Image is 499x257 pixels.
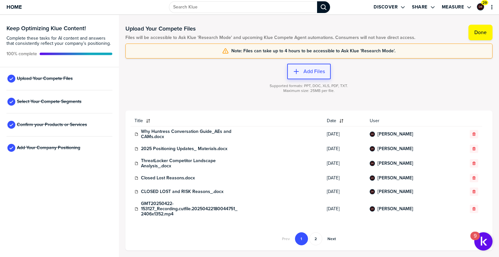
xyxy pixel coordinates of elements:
[141,158,238,169] a: ThreatLocker Competitor Landscape Analysis_.docx
[370,161,375,166] div: Dustin Ray
[270,84,348,88] span: Supported formats: PPT, DOC, XLS, PDF, TXT.
[370,175,375,181] div: Dustin Ray
[377,189,413,194] a: [PERSON_NAME]
[370,147,374,151] img: dca9c6f390784fc323463dd778aad4f8-sml.png
[141,189,224,194] a: CLOSED LOST and RISK Reasons_.docx
[17,145,80,150] span: Add Your Company Positioning
[6,51,37,57] span: Active
[468,25,493,40] button: Done
[370,146,375,151] div: Dustin Ray
[476,3,485,11] a: Edit Profile
[309,232,322,245] button: Go to page 2
[412,4,428,10] label: Share
[370,189,375,194] div: Dustin Ray
[478,4,483,10] img: dca9c6f390784fc323463dd778aad4f8-sml.png
[278,232,294,245] button: Go to previous page
[317,1,330,13] div: Search Klue
[370,176,374,180] img: dca9c6f390784fc323463dd778aad4f8-sml.png
[377,146,413,151] a: [PERSON_NAME]
[327,146,362,151] span: [DATE]
[474,29,487,36] label: Done
[277,232,340,245] nav: Pagination Navigation
[327,161,362,166] span: [DATE]
[370,207,374,211] img: dca9c6f390784fc323463dd778aad4f8-sml.png
[141,201,238,217] a: GMT20250422-153127_Recording.cutfile.20250422180044751_2406x1352.mp4
[370,161,374,165] img: dca9c6f390784fc323463dd778aad4f8-sml.png
[477,3,484,10] div: Dustin Ray
[370,118,450,123] span: User
[474,232,493,251] button: Open Resource Center, 9 new notifications
[6,25,112,31] h3: Keep Optimizing Klue Content!
[370,190,374,194] img: dca9c6f390784fc323463dd778aad4f8-sml.png
[327,132,362,137] span: [DATE]
[231,48,395,54] span: Note: Files can take up to 4 hours to be accessible to Ask Klue 'Research Mode'.
[125,35,415,40] span: Files will be accessible to Ask Klue 'Research Mode' and upcoming Klue Compete Agent automations....
[125,25,415,32] h1: Upload Your Compete Files
[323,116,366,126] button: Date
[327,175,362,181] span: [DATE]
[377,175,413,181] a: [PERSON_NAME]
[377,132,413,137] a: [PERSON_NAME]
[17,99,82,104] span: Select Your Compete Segments
[370,206,375,212] div: Dustin Ray
[374,4,398,10] label: Discover
[377,206,413,212] a: [PERSON_NAME]
[17,122,87,127] span: Confirm your Products or Services
[17,76,73,81] span: Upload Your Compete Files
[370,132,375,137] div: Dustin Ray
[327,189,362,194] span: [DATE]
[141,146,227,151] a: 2025 Positioning Updates_ Materials.docx
[287,64,331,79] button: Add Files
[377,161,413,166] a: [PERSON_NAME]
[134,118,143,123] span: Title
[6,36,112,46] span: Complete these tasks for AI content and answers that consistently reflect your company’s position...
[141,175,195,181] a: Closed Lost Reasons.docx
[442,4,464,10] label: Measure
[474,236,477,244] div: 9
[482,0,487,5] span: 29
[131,116,323,126] button: Title
[324,232,340,245] button: Go to next page
[6,4,22,10] span: Home
[283,88,335,93] span: Maximum size: 25MB per file.
[169,1,317,13] input: Search Klue
[327,118,336,123] span: Date
[141,129,238,139] a: Why Huntress Conversation Guide_AEs and CAMs.docx
[303,68,325,75] label: Add Files
[370,132,374,136] img: dca9c6f390784fc323463dd778aad4f8-sml.png
[327,206,362,212] span: [DATE]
